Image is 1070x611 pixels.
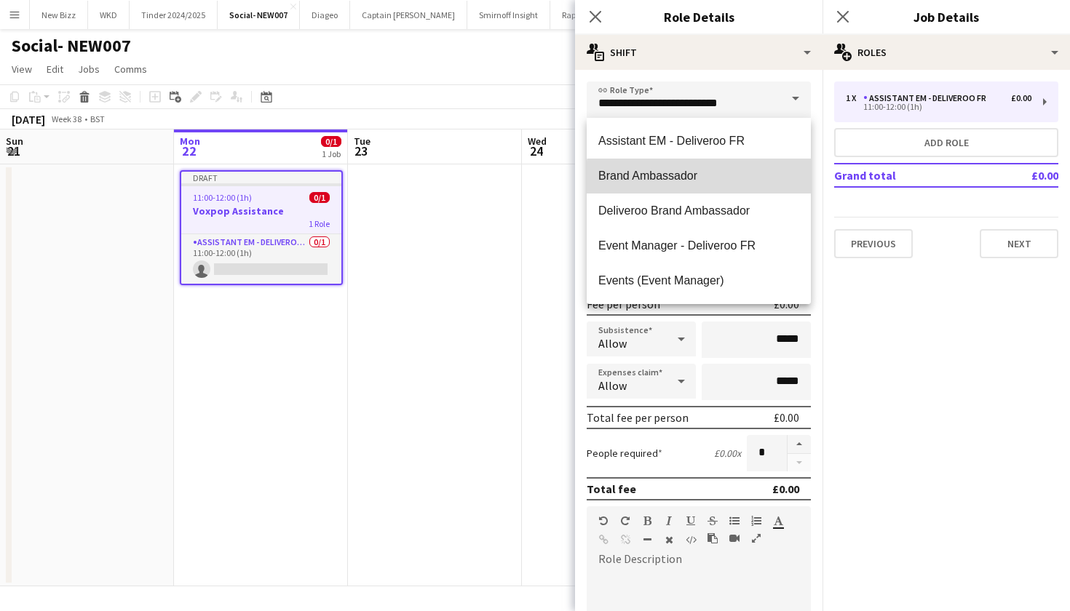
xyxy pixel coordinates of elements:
span: 23 [352,143,370,159]
span: Wed [528,135,547,148]
button: Captain [PERSON_NAME] [350,1,467,29]
button: Diageo [300,1,350,29]
button: HTML Code [686,534,696,546]
span: Mon [180,135,200,148]
div: 11:00-12:00 (1h) [846,103,1031,111]
span: 11:00-12:00 (1h) [193,192,252,203]
span: Jobs [78,63,100,76]
button: Redo [620,515,630,527]
h3: Voxpop Assistance [181,204,341,217]
span: 0/1 [309,192,330,203]
button: Clear Formatting [664,534,674,546]
span: Deliveroo Brand Ambassador [598,204,799,217]
button: Smirnoff Insight [467,1,550,29]
app-job-card: Draft11:00-12:00 (1h)0/1Voxpop Assistance1 RoleAssistant EM - Deliveroo FR0/111:00-12:00 (1h) [180,170,343,285]
div: BST [90,113,105,124]
button: Raptor Academy- MAR007 [550,1,670,29]
span: Comms [114,63,147,76]
button: Horizontal Line [642,534,652,546]
button: Underline [686,515,696,527]
a: View [6,60,38,79]
div: Roles [823,35,1070,70]
button: Unordered List [729,515,740,527]
div: £0.00 [774,410,799,425]
a: Jobs [72,60,106,79]
a: Comms [108,60,153,79]
button: Insert video [729,532,740,544]
div: £0.00 [774,297,799,311]
button: WKD [88,1,130,29]
td: Grand total [834,164,989,187]
h3: Role Details [575,7,823,26]
span: 1 Role [309,218,330,229]
span: Sun [6,135,23,148]
a: Edit [41,60,69,79]
div: Assistant EM - Deliveroo FR [863,93,992,103]
h3: Job Details [823,7,1070,26]
td: £0.00 [989,164,1058,187]
h1: Social- NEW007 [12,35,131,57]
span: 21 [4,143,23,159]
button: Text Color [773,515,783,527]
div: Fee per person [587,297,660,311]
div: Total fee [587,482,636,496]
button: Social- NEW007 [218,1,300,29]
button: Increase [788,435,811,454]
label: People required [587,447,662,460]
div: £0.00 [772,482,799,496]
app-card-role: Assistant EM - Deliveroo FR0/111:00-12:00 (1h) [181,234,341,284]
button: Paste as plain text [708,532,718,544]
span: Event Manager - Deliveroo FR [598,239,799,252]
div: 1 x [846,93,863,103]
button: Italic [664,515,674,527]
div: [DATE] [12,112,45,127]
button: Previous [834,229,913,258]
button: Fullscreen [751,532,761,544]
div: Shift [575,35,823,70]
button: Tinder 2024/2025 [130,1,218,29]
div: £0.00 [1011,93,1031,103]
button: New Bizz [30,1,88,29]
button: Bold [642,515,652,527]
div: Total fee per person [587,410,689,425]
button: Next [980,229,1058,258]
span: Assistant EM - Deliveroo FR [598,134,799,148]
span: Tue [354,135,370,148]
div: 1 Job [322,148,341,159]
div: Draft [181,172,341,183]
span: Edit [47,63,63,76]
span: Allow [598,378,627,393]
span: Events (Event Manager) [598,273,799,287]
div: £0.00 x [714,447,741,460]
span: Brand Ambassador [598,169,799,183]
button: Add role [834,128,1058,157]
button: Undo [598,515,609,527]
span: Allow [598,336,627,351]
span: 0/1 [321,136,341,147]
button: Strikethrough [708,515,718,527]
span: 22 [178,143,200,159]
span: View [12,63,32,76]
button: Ordered List [751,515,761,527]
span: 24 [526,143,547,159]
span: Week 38 [48,113,84,124]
